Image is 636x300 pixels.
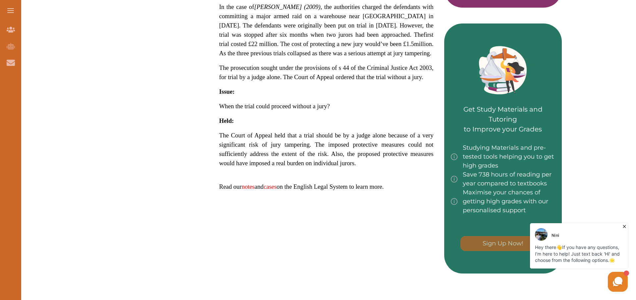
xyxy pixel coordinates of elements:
img: info-img [451,143,457,170]
strong: Held: [219,117,234,124]
img: Green card image [479,46,527,94]
strong: Issue: [219,88,235,95]
span: Read our and on the English Legal System to learn more. [219,183,384,190]
div: Studying Materials and pre-tested tools helping you to get high grades [451,143,556,170]
span: , the authorities charged the defendants with committing a major armed raid on a warehouse near [... [219,3,434,38]
span: The prosecution sought under the provisions of s 44 of the Criminal Justice Act 2003, for trial b... [219,64,434,80]
img: info-img [451,188,457,215]
span: When the trial could proceed without a jury? [219,103,330,110]
img: info-img [451,170,457,188]
a: cases [264,183,277,190]
button: [object Object] [460,236,545,251]
a: notes [241,183,254,190]
span: In the case of [219,3,321,10]
div: Save 738 hours of reading per year compared to textbooks [451,170,556,188]
div: Maximise your chances of getting high grades with our personalised support [451,188,556,215]
span: The Court of Appeal held that a trial should be by a judge alone because of a very significant ri... [219,132,434,167]
em: [PERSON_NAME] (2009) [254,3,320,10]
p: Get Study Materials and Tutoring to Improve your Grades [451,91,556,134]
span: first trial costed £22 million. The cost of protecting a new jury would’ve been £1.5million. As t... [219,3,434,57]
iframe: HelpCrunch [477,222,629,293]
